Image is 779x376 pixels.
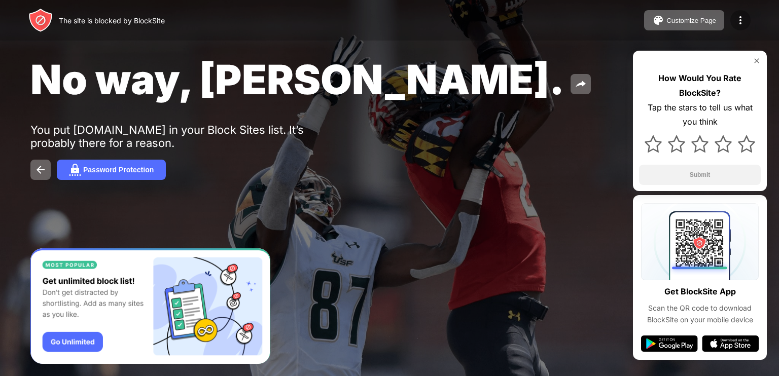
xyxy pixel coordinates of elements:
div: Scan the QR code to download BlockSite on your mobile device [641,303,759,325]
div: Customize Page [666,17,716,24]
img: google-play.svg [641,335,698,352]
button: Submit [639,165,761,185]
img: star.svg [645,135,662,153]
button: Password Protection [57,160,166,180]
div: Password Protection [83,166,154,174]
div: Tap the stars to tell us what you think [639,100,761,130]
img: share.svg [575,78,587,90]
button: Customize Page [644,10,724,30]
img: header-logo.svg [28,8,53,32]
img: pallet.svg [652,14,664,26]
div: The site is blocked by BlockSite [59,16,165,25]
img: star.svg [738,135,755,153]
img: star.svg [668,135,685,153]
div: How Would You Rate BlockSite? [639,71,761,100]
img: qrcode.svg [641,203,759,280]
iframe: Banner [30,248,270,364]
img: menu-icon.svg [734,14,747,26]
img: star.svg [691,135,709,153]
img: back.svg [34,164,47,176]
div: You put [DOMAIN_NAME] in your Block Sites list. It’s probably there for a reason. [30,123,344,149]
img: password.svg [69,164,81,176]
span: No way, [PERSON_NAME]. [30,55,564,104]
img: rate-us-close.svg [753,57,761,65]
div: Get BlockSite App [664,284,736,299]
img: app-store.svg [702,335,759,352]
img: star.svg [715,135,732,153]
